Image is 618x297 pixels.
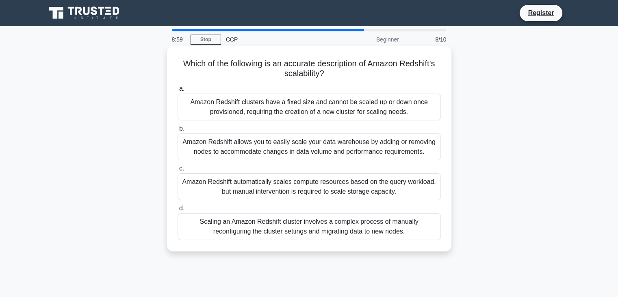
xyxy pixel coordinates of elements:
a: Stop [191,35,221,45]
div: Amazon Redshift clusters have a fixed size and cannot be scaled up or down once provisioned, requ... [178,94,441,120]
div: Amazon Redshift allows you to easily scale your data warehouse by adding or removing nodes to acc... [178,133,441,160]
span: d. [179,205,184,212]
span: c. [179,165,184,172]
div: Scaling an Amazon Redshift cluster involves a complex process of manually reconfiguring the clust... [178,213,441,240]
span: a. [179,85,184,92]
div: 8:59 [167,31,191,48]
div: Beginner [333,31,404,48]
span: b. [179,125,184,132]
div: 8/10 [404,31,451,48]
a: Register [523,8,559,18]
div: Amazon Redshift automatically scales compute resources based on the query workload, but manual in... [178,173,441,200]
div: CCP [221,31,333,48]
h5: Which of the following is an accurate description of Amazon Redshift's scalability? [177,59,442,79]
